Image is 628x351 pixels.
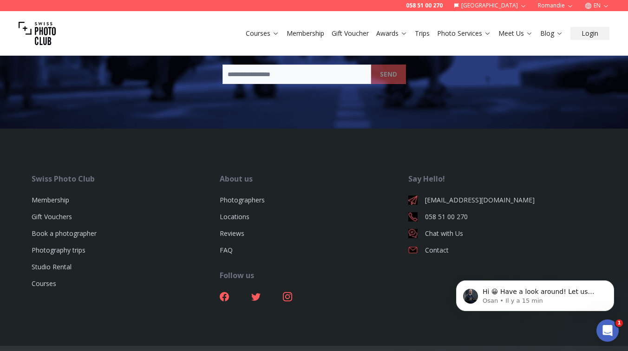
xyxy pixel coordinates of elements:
a: Membership [32,195,69,204]
a: Photographers [220,195,265,204]
a: Photo Services [437,29,491,38]
a: Gift Voucher [332,29,369,38]
a: Book a photographer [32,229,97,238]
iframe: Intercom notifications message [442,261,628,326]
a: Chat with Us [408,229,596,238]
a: FAQ [220,246,233,254]
button: Courses [242,27,283,40]
button: Blog [536,27,567,40]
div: Follow us [220,270,408,281]
a: 058 51 00 270 [406,2,443,9]
a: Courses [32,279,56,288]
button: Meet Us [495,27,536,40]
a: Gift Vouchers [32,212,72,221]
span: 1 [615,319,623,327]
a: Awards [376,29,407,38]
iframe: Intercom live chat [596,319,619,342]
b: SEND [380,70,397,79]
img: Swiss photo club [19,15,56,52]
button: Membership [283,27,328,40]
a: Meet Us [498,29,533,38]
a: Courses [246,29,279,38]
a: Trips [415,29,430,38]
a: Contact [408,246,596,255]
div: Say Hello! [408,173,596,184]
a: Membership [287,29,324,38]
a: 058 51 00 270 [408,212,596,221]
div: Swiss Photo Club [32,173,220,184]
button: Gift Voucher [328,27,373,40]
div: About us [220,173,408,184]
button: Login [570,27,609,40]
button: Awards [373,27,411,40]
a: Photography trips [32,246,85,254]
a: Reviews [220,229,244,238]
a: [EMAIL_ADDRESS][DOMAIN_NAME] [408,195,596,205]
button: SEND [371,65,406,84]
a: Locations [220,212,249,221]
button: Photo Services [433,27,495,40]
a: Studio Rental [32,262,72,271]
a: Blog [540,29,563,38]
button: Trips [411,27,433,40]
